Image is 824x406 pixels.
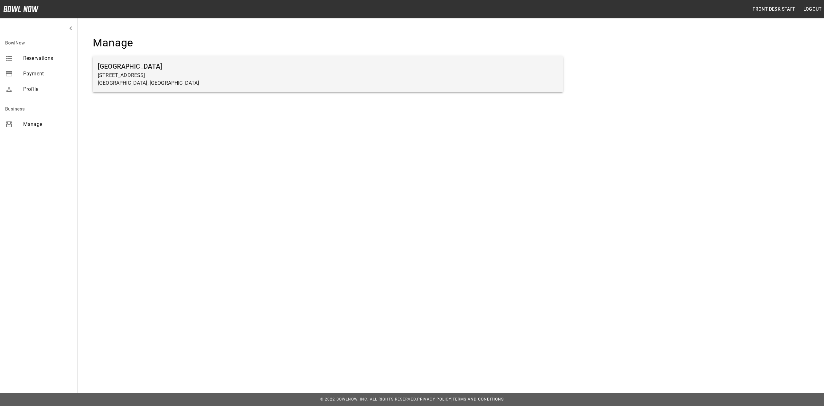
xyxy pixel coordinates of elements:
button: Front Desk Staff [750,3,798,15]
span: Profile [23,85,72,93]
button: Logout [801,3,824,15]
p: [STREET_ADDRESS] [98,72,558,79]
p: [GEOGRAPHIC_DATA], [GEOGRAPHIC_DATA] [98,79,558,87]
a: Terms and Conditions [453,397,504,401]
span: Reservations [23,54,72,62]
span: Payment [23,70,72,78]
a: Privacy Policy [417,397,451,401]
h4: Manage [93,36,563,50]
span: Manage [23,121,72,128]
img: logo [3,6,39,12]
h6: [GEOGRAPHIC_DATA] [98,61,558,72]
span: © 2022 BowlNow, Inc. All Rights Reserved. [320,397,417,401]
